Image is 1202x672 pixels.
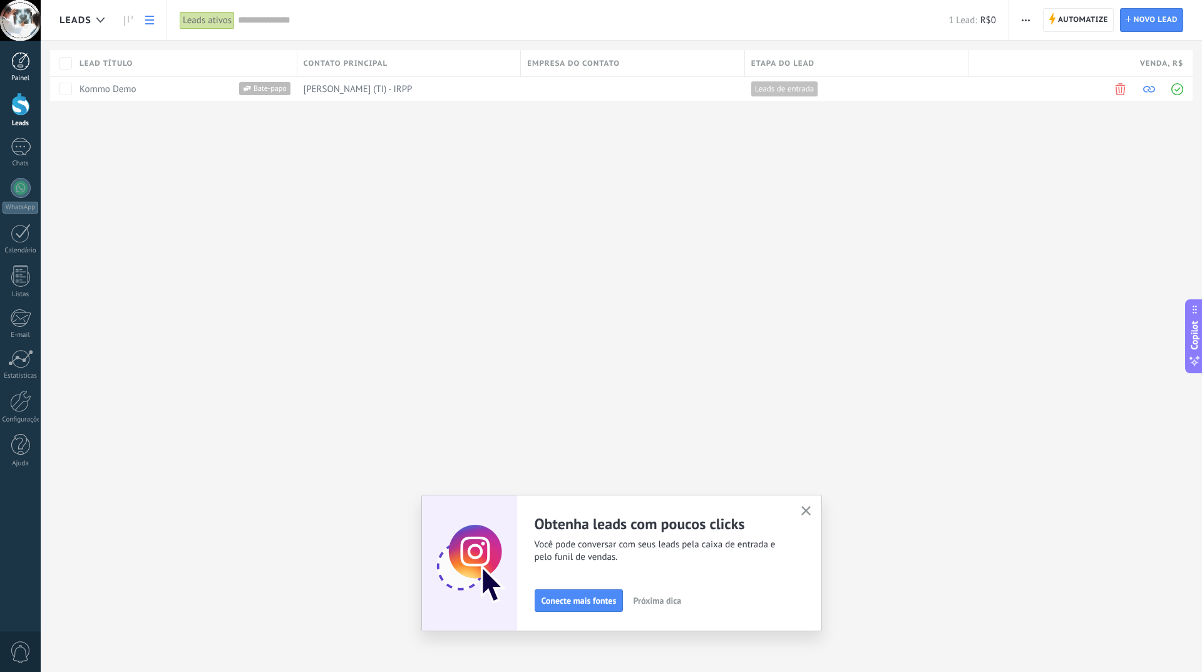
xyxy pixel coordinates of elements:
[139,8,160,33] a: Lista
[535,589,624,612] button: Conecte mais fontes
[3,160,39,168] div: Chats
[633,596,681,605] span: Próxima dica
[751,58,814,70] span: Etapa do lead
[80,83,136,95] a: Kommo Demo
[3,416,39,424] div: Configurações
[3,247,39,255] div: Calendário
[980,14,996,26] span: R$0
[1140,58,1183,70] span: Venda , R$
[1043,8,1114,32] a: Automatize
[118,8,139,33] a: Leads
[304,58,388,70] span: Contato principal
[755,83,814,95] span: Leads de entrada
[297,77,515,101] div: [object Object]
[535,514,786,534] h2: Obtenha leads com poucos clicks
[1058,9,1108,31] span: Automatize
[3,372,39,380] div: Estatísticas
[627,591,687,610] button: Próxima dica
[535,539,786,564] span: Você pode conversar com seus leads pela caixa de entrada e pelo funil de vendas.
[1120,8,1183,32] a: Novo lead
[304,83,413,95] span: [PERSON_NAME] (TI) - IRPP
[251,82,290,95] span: Bate-papo
[3,291,39,299] div: Listas
[1134,9,1178,31] span: Novo lead
[1188,321,1201,349] span: Copilot
[948,14,977,26] span: 1 Lead:
[3,75,39,83] div: Painel
[3,460,39,468] div: Ajuda
[527,58,620,70] span: Empresa do contato
[3,120,39,128] div: Leads
[542,596,617,605] span: Conecte mais fontes
[59,14,91,26] span: Leads
[3,331,39,339] div: E-mail
[3,202,38,214] div: WhatsApp
[1017,8,1035,32] button: Mais
[80,58,133,70] span: Lead título
[180,11,235,29] div: Leads ativos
